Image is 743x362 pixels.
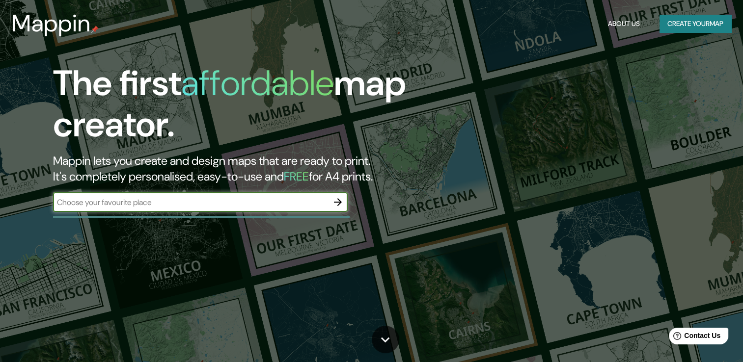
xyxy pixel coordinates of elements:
[604,15,644,33] button: About Us
[53,63,425,153] h1: The first map creator.
[53,197,328,208] input: Choose your favourite place
[91,26,99,33] img: mappin-pin
[284,169,309,184] h5: FREE
[12,10,91,37] h3: Mappin
[656,324,732,351] iframe: Help widget launcher
[660,15,731,33] button: Create yourmap
[53,153,425,184] h2: Mappin lets you create and design maps that are ready to print. It's completely personalised, eas...
[181,60,334,106] h1: affordable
